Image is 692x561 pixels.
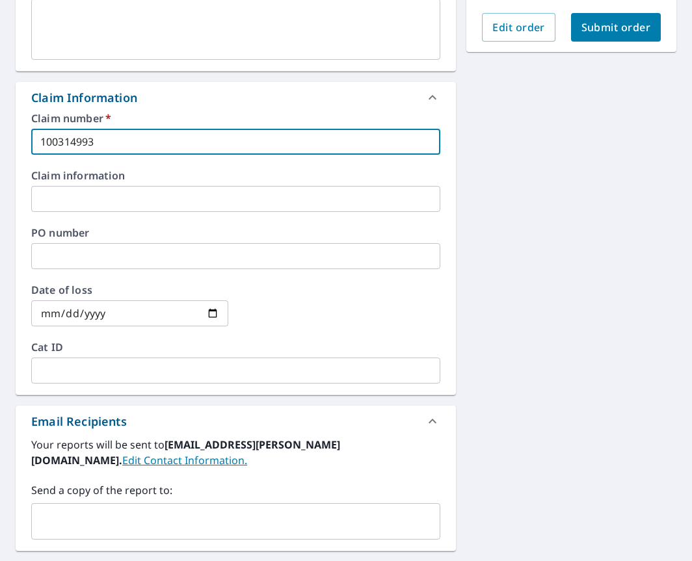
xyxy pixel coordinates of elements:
label: Claim information [31,170,440,181]
div: Email Recipients [31,413,127,430]
button: Edit order [482,13,555,42]
label: Cat ID [31,342,440,352]
label: Send a copy of the report to: [31,482,440,498]
label: Your reports will be sent to [31,437,440,468]
label: PO number [31,228,440,238]
div: Email Recipients [16,406,456,437]
span: Submit order [581,20,651,34]
b: [EMAIL_ADDRESS][PERSON_NAME][DOMAIN_NAME]. [31,437,340,467]
div: Claim Information [16,82,456,113]
label: Claim number [31,113,440,124]
label: Date of loss [31,285,228,295]
a: EditContactInfo [122,453,247,467]
div: Claim Information [31,89,137,107]
button: Submit order [571,13,661,42]
span: Edit order [492,20,545,34]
